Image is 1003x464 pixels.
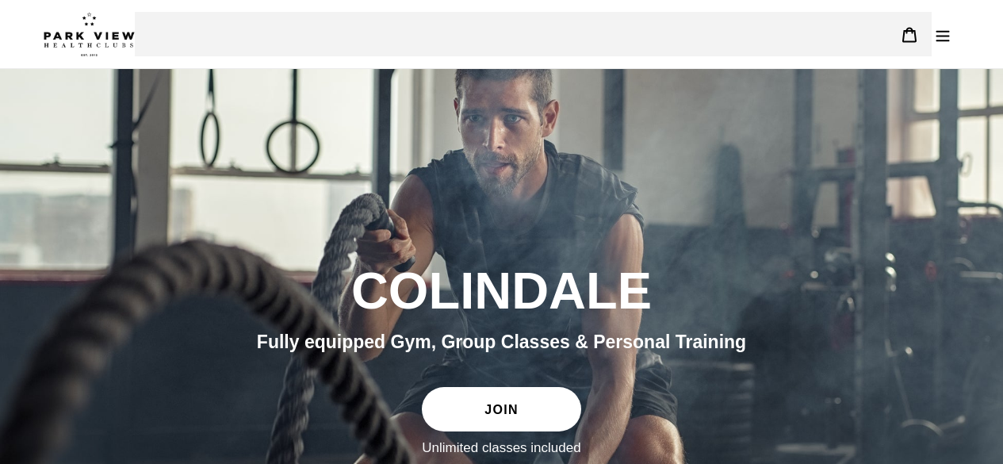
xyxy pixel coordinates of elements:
[926,17,959,52] button: Menu
[422,387,580,431] a: JOIN
[422,439,580,457] label: Unlimited classes included
[70,260,934,322] h2: COLINDALE
[257,332,746,352] span: Fully equipped Gym, Group Classes & Personal Training
[44,12,135,56] img: Park view health clubs is a gym near you.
